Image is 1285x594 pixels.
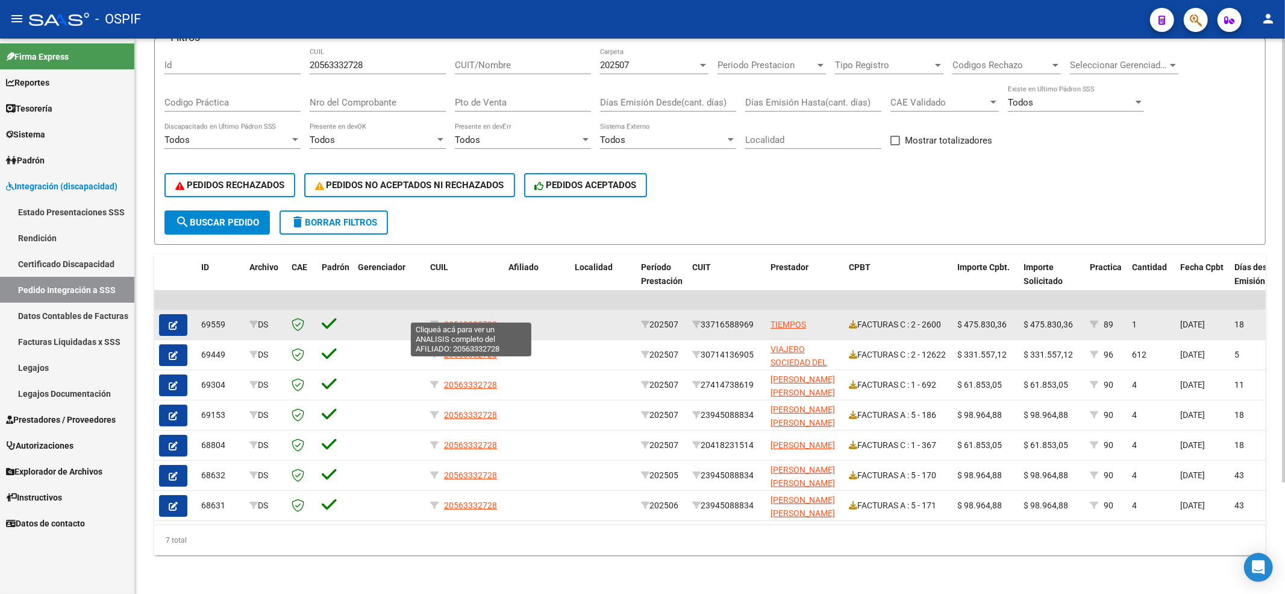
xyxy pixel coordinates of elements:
[444,380,497,390] span: 20563332728
[164,134,190,145] span: Todos
[957,320,1007,329] span: $ 475.830,36
[1104,410,1113,420] span: 90
[957,350,1007,359] span: $ 331.557,12
[6,180,117,193] span: Integración (discapacidad)
[641,499,683,513] div: 202506
[1180,350,1205,359] span: [DATE]
[641,408,683,422] div: 202507
[771,465,835,488] span: [PERSON_NAME] [PERSON_NAME]
[6,76,49,89] span: Reportes
[952,60,1050,71] span: Codigos Rechazo
[575,262,613,272] span: Localidad
[1234,501,1244,510] span: 43
[692,499,761,513] div: 23945088834
[641,348,683,362] div: 202507
[641,438,683,452] div: 202507
[425,254,504,308] datatable-header-cell: CUIL
[952,254,1019,308] datatable-header-cell: Importe Cpbt.
[154,525,1266,555] div: 7 total
[1132,470,1137,480] span: 4
[249,469,282,482] div: DS
[1132,380,1137,390] span: 4
[6,491,62,504] span: Instructivos
[771,440,835,450] span: [PERSON_NAME]
[692,262,711,272] span: CUIT
[1180,440,1205,450] span: [DATE]
[175,180,284,191] span: PEDIDOS RECHAZADOS
[849,438,948,452] div: FACTURAS C : 1 - 367
[444,410,497,420] span: 20563332728
[771,374,835,398] span: [PERSON_NAME] [PERSON_NAME]
[1024,320,1073,329] span: $ 475.830,36
[245,254,287,308] datatable-header-cell: Archivo
[692,378,761,392] div: 27414738619
[1234,380,1244,390] span: 11
[1090,262,1122,272] span: Practica
[524,173,648,197] button: PEDIDOS ACEPTADOS
[771,320,806,329] span: TIEMPOS
[1180,262,1224,272] span: Fecha Cpbt
[570,254,636,308] datatable-header-cell: Localidad
[10,11,24,26] mat-icon: menu
[1132,440,1137,450] span: 4
[504,254,570,308] datatable-header-cell: Afiliado
[249,348,282,362] div: DS
[849,262,871,272] span: CPBT
[687,254,766,308] datatable-header-cell: CUIT
[641,318,683,332] div: 202507
[1132,410,1137,420] span: 4
[1008,97,1033,108] span: Todos
[6,413,116,426] span: Prestadores / Proveedores
[249,318,282,332] div: DS
[249,499,282,513] div: DS
[249,262,278,272] span: Archivo
[641,378,683,392] div: 202507
[957,410,1002,420] span: $ 98.964,88
[641,262,683,286] span: Período Prestación
[890,97,988,108] span: CAE Validado
[444,501,497,510] span: 20563332728
[1234,470,1244,480] span: 43
[201,262,209,272] span: ID
[6,102,52,115] span: Tesorería
[1180,380,1205,390] span: [DATE]
[1024,410,1068,420] span: $ 98.964,88
[196,254,245,308] datatable-header-cell: ID
[6,154,45,167] span: Padrón
[280,210,388,235] button: Borrar Filtros
[6,517,85,530] span: Datos de contacto
[304,173,515,197] button: PEDIDOS NO ACEPTADOS NI RECHAZADOS
[6,465,102,478] span: Explorador de Archivos
[249,408,282,422] div: DS
[692,469,761,482] div: 23945088834
[1127,254,1175,308] datatable-header-cell: Cantidad
[957,470,1002,480] span: $ 98.964,88
[849,469,948,482] div: FACTURAS A : 5 - 170
[444,440,497,450] span: 20563332728
[1234,262,1277,286] span: Días desde Emisión
[290,215,305,229] mat-icon: delete
[957,262,1010,272] span: Importe Cpbt.
[1175,254,1230,308] datatable-header-cell: Fecha Cpbt
[600,60,629,71] span: 202507
[1085,254,1127,308] datatable-header-cell: Practica
[771,344,827,395] span: VIAJERO SOCIEDAD DEL BUEN CAMINO S.A.
[957,380,1002,390] span: $ 61.853,05
[1180,470,1205,480] span: [DATE]
[1104,380,1113,390] span: 90
[287,254,317,308] datatable-header-cell: CAE
[444,470,497,480] span: 20563332728
[164,210,270,235] button: Buscar Pedido
[444,350,497,359] span: 20563332728
[317,254,353,308] datatable-header-cell: Padrón
[771,495,835,519] span: [PERSON_NAME] [PERSON_NAME]
[1104,501,1113,510] span: 90
[636,254,687,308] datatable-header-cell: Período Prestación
[766,254,844,308] datatable-header-cell: Prestador
[1104,320,1113,329] span: 89
[692,318,761,332] div: 33716588969
[1024,262,1063,286] span: Importe Solicitado
[1180,410,1205,420] span: [DATE]
[6,439,73,452] span: Autorizaciones
[1180,320,1205,329] span: [DATE]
